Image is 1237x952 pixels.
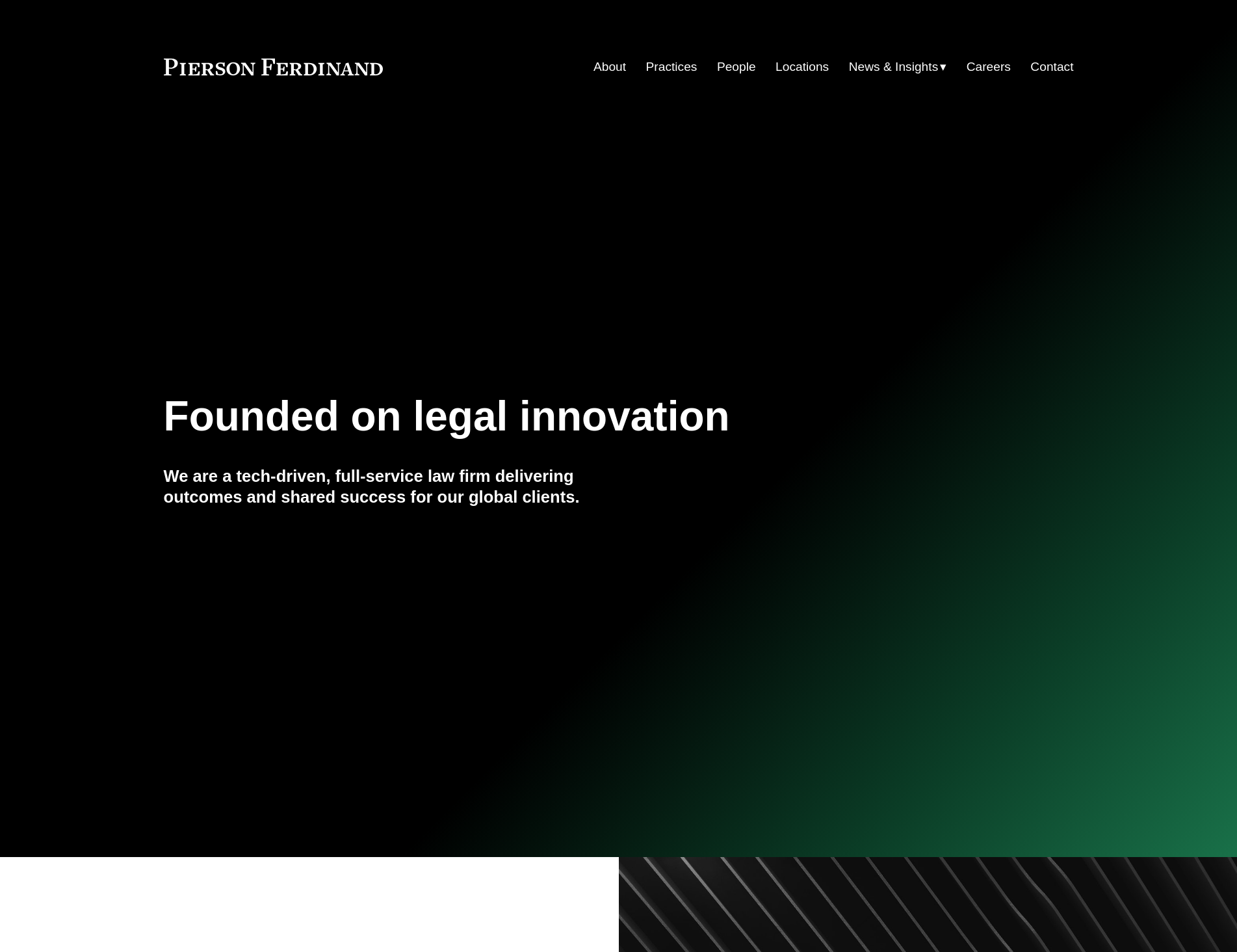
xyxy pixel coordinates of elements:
h4: We are a tech-driven, full-service law firm delivering outcomes and shared success for our global... [164,466,619,508]
span: News & Insights [849,56,939,79]
a: About [593,55,626,79]
a: Practices [646,55,697,79]
a: Locations [775,55,829,79]
a: Careers [967,55,1011,79]
a: Contact [1030,55,1073,79]
a: folder dropdown [849,55,947,79]
h1: Founded on legal innovation [164,393,922,440]
a: People [717,55,756,79]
